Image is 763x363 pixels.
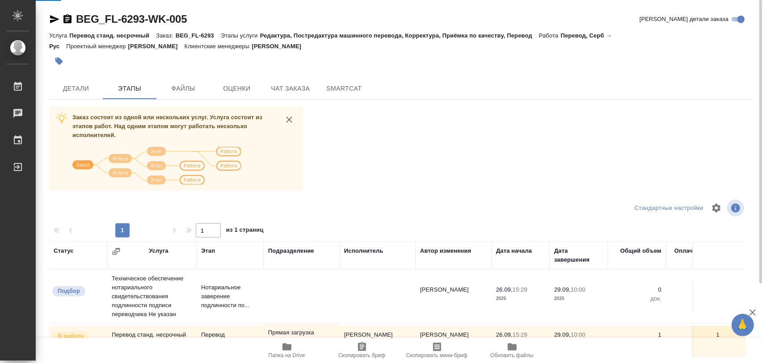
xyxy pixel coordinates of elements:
[475,338,550,363] button: Обновить файлы
[112,247,121,256] button: Сгруппировать
[612,330,662,339] p: 1
[201,283,259,310] p: Нотариальное заверение подлинности по...
[269,352,305,359] span: Папка на Drive
[727,200,746,217] span: Посмотреть информацию
[128,43,185,50] p: [PERSON_NAME]
[554,286,571,293] p: 29.09,
[670,294,720,303] p: док.
[706,197,727,219] span: Настроить таблицу
[416,326,492,357] td: [PERSON_NAME]
[554,331,571,338] p: 29.09,
[215,83,258,94] span: Оценки
[62,14,73,25] button: Скопировать ссылку
[416,281,492,312] td: [PERSON_NAME]
[496,294,545,303] p: 2025
[264,324,340,359] td: Прямая загрузка (шаблонные документы)
[670,285,720,294] p: 0
[513,331,527,338] p: 15:29
[107,326,197,357] td: Перевод станд. несрочный Серб → Рус
[69,32,156,39] p: Перевод станд. несрочный
[72,114,262,138] span: Заказ состоит из одной или нескольких услуг. Услуга состоит из этапов работ. Над одним этапом мог...
[400,338,475,363] button: Скопировать мини-бриф
[66,43,128,50] p: Проектный менеджер
[490,352,534,359] span: Обновить файлы
[282,113,296,126] button: close
[496,246,532,255] div: Дата начала
[176,32,221,39] p: BEG_FL-6293
[49,14,60,25] button: Скопировать ссылку для ЯМессенджера
[344,246,384,255] div: Исполнитель
[76,13,187,25] a: BEG_FL-6293-WK-005
[269,83,312,94] span: Чат заказа
[612,285,662,294] p: 0
[185,43,252,50] p: Клиентские менеджеры
[221,32,260,39] p: Этапы услуги
[156,32,175,39] p: Заказ:
[420,246,471,255] div: Автор изменения
[496,286,513,293] p: 26.09,
[735,316,750,334] span: 🙏
[670,330,720,339] p: 1
[571,331,586,338] p: 10:00
[632,201,706,215] div: split button
[108,83,151,94] span: Этапы
[201,246,215,255] div: Этап
[554,294,603,303] p: 2025
[55,83,97,94] span: Детали
[201,330,259,339] p: Перевод
[252,43,308,50] p: [PERSON_NAME]
[226,225,264,238] span: из 1 страниц
[612,294,662,303] p: док.
[640,15,729,24] span: [PERSON_NAME] детали заказа
[149,246,168,255] div: Услуга
[554,246,603,264] div: Дата завершения
[49,51,69,71] button: Добавить тэг
[162,83,205,94] span: Файлы
[260,32,539,39] p: Редактура, Постредактура машинного перевода, Корректура, Приёмка по качеству, Перевод
[513,286,527,293] p: 15:29
[58,287,80,296] p: Подбор
[496,331,513,338] p: 26.09,
[406,352,468,359] span: Скопировать мини-бриф
[325,338,400,363] button: Скопировать бриф
[58,332,84,341] p: В работе
[620,246,662,255] div: Общий объем
[732,314,754,336] button: 🙏
[268,246,314,255] div: Подразделение
[338,352,385,359] span: Скопировать бриф
[249,338,325,363] button: Папка на Drive
[340,326,416,357] td: [PERSON_NAME]
[49,32,69,39] p: Услуга
[571,286,586,293] p: 10:00
[107,270,197,323] td: Техническое обеспечение нотариального свидетельствования подлинности подписи переводчика Не указан
[539,32,561,39] p: Работа
[323,83,366,94] span: SmartCat
[670,246,720,264] div: Оплачиваемый объем
[54,246,74,255] div: Статус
